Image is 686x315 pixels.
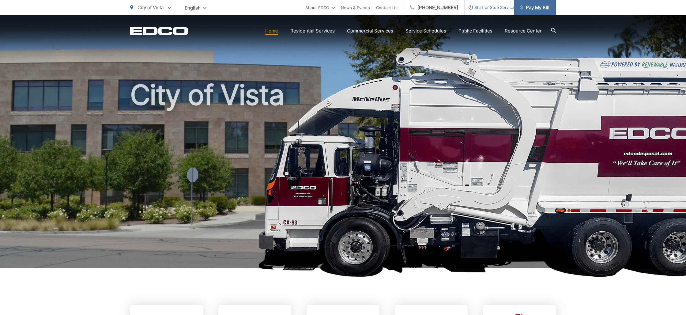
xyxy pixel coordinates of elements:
[405,27,446,35] a: Service Schedules
[290,27,335,35] a: Residential Services
[305,4,335,11] a: About EDCO
[265,27,278,35] a: Home
[130,27,188,35] a: EDCD logo. Return to the homepage.
[520,4,549,11] span: Pay My Bill
[458,27,492,35] a: Public Facilities
[376,4,398,11] a: Contact Us
[130,80,556,274] h1: City of Vista
[505,27,542,35] a: Resource Center
[138,5,164,10] span: City of Vista
[180,2,211,13] span: English
[341,4,370,11] a: News & Events
[347,27,393,35] a: Commercial Services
